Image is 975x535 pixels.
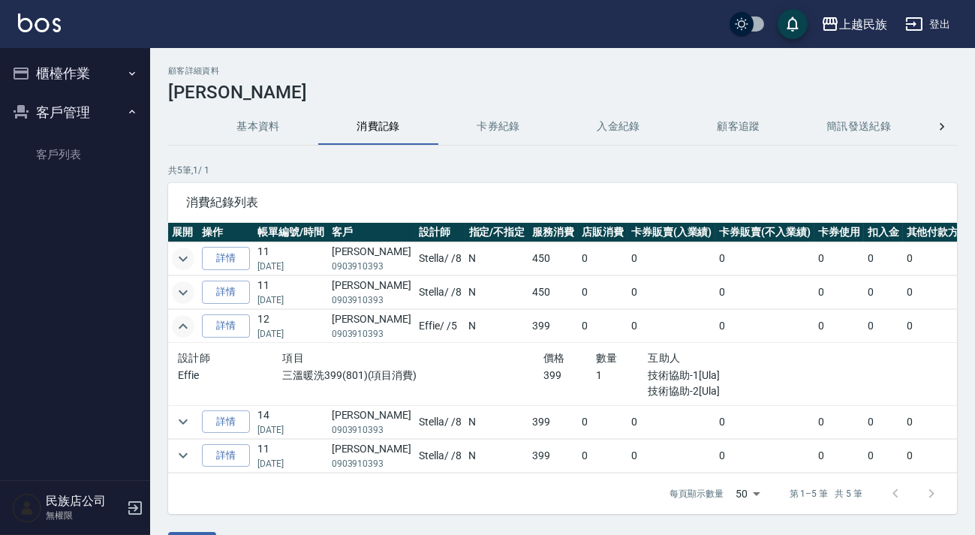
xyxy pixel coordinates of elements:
[715,276,814,309] td: 0
[438,109,558,145] button: 卡券紀錄
[415,242,465,275] td: Stella / /8
[814,242,864,275] td: 0
[6,137,144,172] a: 客戶列表
[864,276,903,309] td: 0
[328,223,415,242] th: 客戶
[864,405,903,438] td: 0
[578,223,627,242] th: 店販消費
[528,223,578,242] th: 服務消費
[46,494,122,509] h5: 民族店公司
[415,310,465,343] td: Effie / /5
[178,368,282,383] p: Effie
[332,327,411,341] p: 0903910393
[528,310,578,343] td: 399
[864,310,903,343] td: 0
[12,493,42,523] img: Person
[257,293,324,307] p: [DATE]
[790,487,862,500] p: 第 1–5 筆 共 5 筆
[202,247,250,270] a: 詳情
[282,352,304,364] span: 項目
[903,405,973,438] td: 0
[172,315,194,338] button: expand row
[465,276,529,309] td: N
[257,423,324,437] p: [DATE]
[254,223,328,242] th: 帳單編號/時間
[6,93,144,132] button: 客戶管理
[178,352,210,364] span: 設計師
[318,109,438,145] button: 消費記錄
[715,223,814,242] th: 卡券販賣(不入業績)
[648,368,805,383] p: 技術協助-1[Ula]
[168,223,198,242] th: 展開
[715,310,814,343] td: 0
[627,242,716,275] td: 0
[814,439,864,472] td: 0
[528,242,578,275] td: 450
[168,82,957,103] h3: [PERSON_NAME]
[254,310,328,343] td: 12
[814,276,864,309] td: 0
[465,405,529,438] td: N
[627,276,716,309] td: 0
[578,242,627,275] td: 0
[202,410,250,434] a: 詳情
[465,439,529,472] td: N
[254,242,328,275] td: 11
[172,444,194,467] button: expand row
[815,9,893,40] button: 上越民族
[198,223,254,242] th: 操作
[578,439,627,472] td: 0
[254,405,328,438] td: 14
[839,15,887,34] div: 上越民族
[415,223,465,242] th: 設計師
[596,368,648,383] p: 1
[186,195,939,210] span: 消費紀錄列表
[332,293,411,307] p: 0903910393
[202,314,250,338] a: 詳情
[254,439,328,472] td: 11
[864,223,903,242] th: 扣入金
[864,439,903,472] td: 0
[332,260,411,273] p: 0903910393
[715,439,814,472] td: 0
[715,405,814,438] td: 0
[282,368,543,383] p: 三溫暖洗399(801)(項目消費)
[6,54,144,93] button: 櫃檯作業
[328,242,415,275] td: [PERSON_NAME]
[814,405,864,438] td: 0
[328,276,415,309] td: [PERSON_NAME]
[202,281,250,304] a: 詳情
[648,383,805,399] p: 技術協助-2[Ula]
[670,487,724,500] p: 每頁顯示數量
[627,223,716,242] th: 卡券販賣(入業績)
[799,109,919,145] button: 簡訊發送紀錄
[543,368,596,383] p: 399
[903,276,973,309] td: 0
[18,14,61,32] img: Logo
[332,423,411,437] p: 0903910393
[903,310,973,343] td: 0
[415,439,465,472] td: Stella / /8
[257,457,324,470] p: [DATE]
[415,276,465,309] td: Stella / /8
[528,439,578,472] td: 399
[543,352,565,364] span: 價格
[903,242,973,275] td: 0
[465,223,529,242] th: 指定/不指定
[627,310,716,343] td: 0
[328,439,415,472] td: [PERSON_NAME]
[596,352,618,364] span: 數量
[778,9,808,39] button: save
[814,310,864,343] td: 0
[328,405,415,438] td: [PERSON_NAME]
[202,444,250,467] a: 詳情
[730,473,766,514] div: 50
[679,109,799,145] button: 顧客追蹤
[254,276,328,309] td: 11
[627,439,716,472] td: 0
[715,242,814,275] td: 0
[465,310,529,343] td: N
[903,223,973,242] th: 其他付款方式
[814,223,864,242] th: 卡券使用
[648,352,680,364] span: 互助人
